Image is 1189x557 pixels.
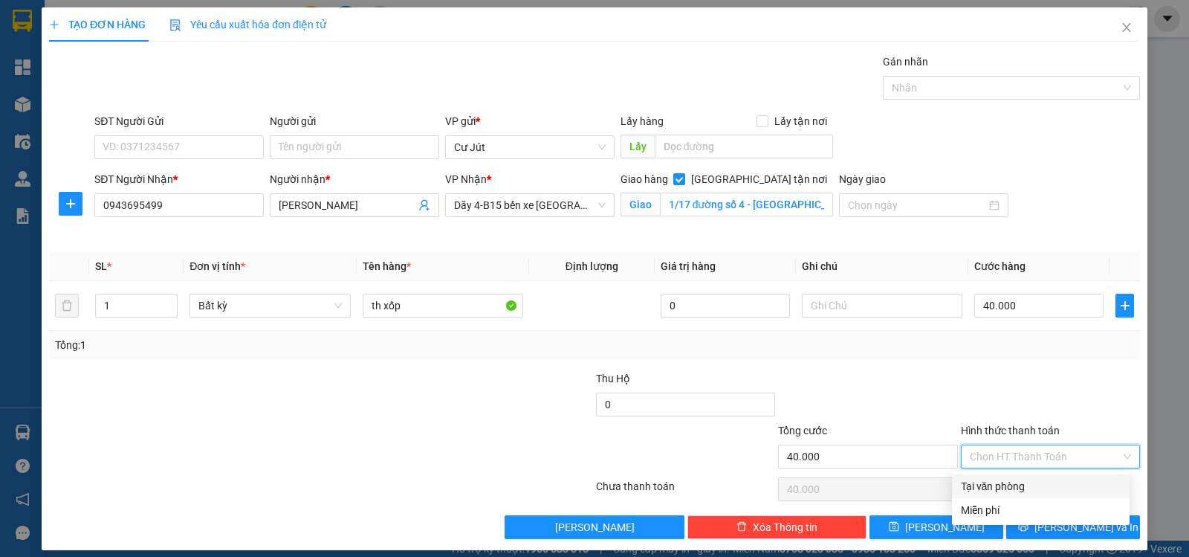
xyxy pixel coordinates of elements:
label: Hình thức thanh toán [961,425,1060,437]
th: Ghi chú [796,252,968,281]
label: Ngày giao [839,173,886,185]
span: Tổng cước [778,425,827,437]
span: Giao hàng [621,173,668,185]
span: delete [736,521,747,533]
span: Lấy tận nơi [768,113,833,129]
span: Định lượng [566,260,618,272]
span: Thu Hộ [596,373,630,384]
span: Xóa Thông tin [753,519,817,535]
span: plus [1116,300,1133,312]
div: Miễn phí [961,502,1121,518]
input: Ngày giao [848,197,986,213]
span: Yêu cầu xuất hóa đơn điện tử [169,19,326,30]
span: Đơn vị tính [189,260,245,272]
span: Cư Jút [454,136,606,158]
div: Người nhận [270,171,439,187]
div: VP gửi [445,113,615,129]
div: Dãy 4-B15 bến xe [GEOGRAPHIC_DATA] [97,13,247,66]
span: Cước hàng [974,260,1026,272]
span: Lấy hàng [621,115,664,127]
div: Cư Jút [13,13,86,30]
span: [PERSON_NAME] [555,519,635,535]
span: close [1121,22,1133,33]
input: VD: Bàn, Ghế [363,294,523,318]
span: Lấy [621,135,655,158]
img: icon [169,19,181,31]
button: [PERSON_NAME] [505,515,684,539]
span: SL [95,260,107,272]
span: plus [49,19,59,30]
label: Gán nhãn [883,56,928,68]
div: Tổng: 1 [55,337,460,353]
input: Ghi Chú [802,294,962,318]
span: [PERSON_NAME] [905,519,985,535]
input: Dọc đường [655,135,834,158]
div: SĐT Người Nhận [94,171,264,187]
span: Nhận: [97,14,132,30]
span: Dãy 4-B15 bến xe Miền Đông [454,194,606,216]
span: Bất kỳ [198,294,341,317]
button: deleteXóa Thông tin [687,515,866,539]
div: Người gửi [270,113,439,129]
span: Giá trị hàng [661,260,716,272]
span: Tên hàng [363,260,411,272]
div: 0943697750 [97,84,247,105]
span: [GEOGRAPHIC_DATA] tận nơi [685,171,833,187]
span: plus [59,198,82,210]
span: save [889,521,899,533]
button: printer[PERSON_NAME] và In [1006,515,1140,539]
button: save[PERSON_NAME] [869,515,1003,539]
span: Gửi: [13,14,36,30]
input: 0 [661,294,790,318]
div: Minh [97,66,247,84]
span: user-add [418,199,430,211]
button: delete [55,294,79,318]
span: VP Nhận [445,173,487,185]
div: Chưa thanh toán [594,478,777,504]
span: Giao [621,193,660,216]
div: SĐT Người Gửi [94,113,264,129]
button: Close [1106,7,1147,49]
span: [PERSON_NAME] và In [1034,519,1138,535]
button: plus [1115,294,1134,318]
input: Giao tận nơi [660,193,834,216]
span: printer [1018,521,1028,533]
button: plus [59,192,82,216]
span: TẠO ĐƠN HÀNG [49,19,146,30]
div: Tại văn phòng [961,478,1121,495]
